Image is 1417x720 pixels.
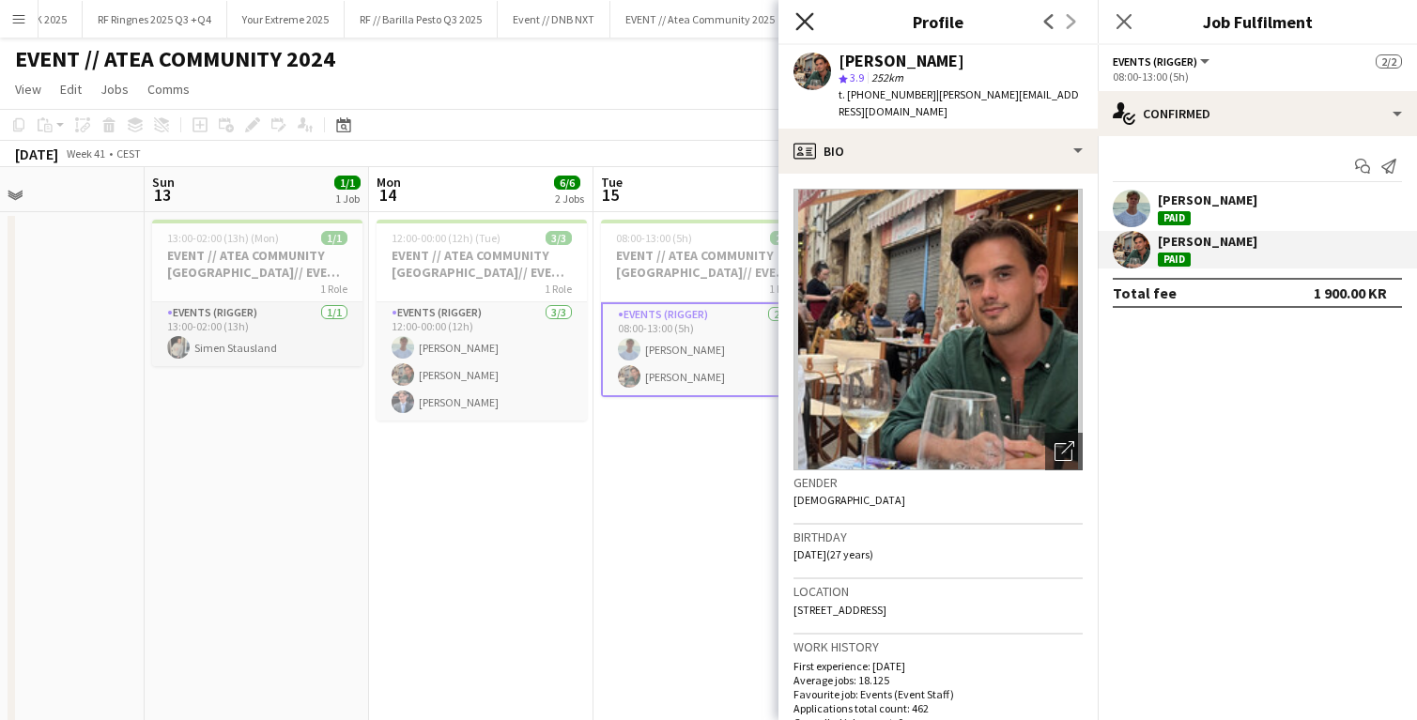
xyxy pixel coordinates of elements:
[15,45,335,73] h1: EVENT // ATEA COMMUNITY 2024
[793,659,1083,673] p: First experience: [DATE]
[1158,253,1191,267] div: Paid
[100,81,129,98] span: Jobs
[1158,233,1257,250] div: [PERSON_NAME]
[1113,283,1177,302] div: Total fee
[334,176,361,190] span: 1/1
[598,184,623,206] span: 15
[793,673,1083,687] p: Average jobs: 18.125
[152,220,362,366] app-job-card: 13:00-02:00 (13h) (Mon)1/1EVENT // ATEA COMMUNITY [GEOGRAPHIC_DATA]// EVENT CREW1 RoleEvents (Rig...
[1376,54,1402,69] span: 2/2
[8,77,49,101] a: View
[778,129,1098,174] div: Bio
[1158,191,1257,208] div: [PERSON_NAME]
[60,81,82,98] span: Edit
[1113,54,1212,69] button: Events (Rigger)
[498,1,610,38] button: Event // DNB NXT
[374,184,401,206] span: 14
[769,282,796,296] span: 1 Role
[793,701,1083,715] p: Applications total count: 462
[545,282,572,296] span: 1 Role
[149,184,175,206] span: 13
[377,220,587,421] app-job-card: 12:00-00:00 (12h) (Tue)3/3EVENT // ATEA COMMUNITY [GEOGRAPHIC_DATA]// EVENT CREW1 RoleEvents (Rig...
[345,1,498,38] button: RF // Barilla Pesto Q3 2025
[152,174,175,191] span: Sun
[601,220,811,397] app-job-card: 08:00-13:00 (5h)2/2EVENT // ATEA COMMUNITY [GEOGRAPHIC_DATA]// EVENT CREW1 RoleEvents (Rigger)2/2...
[140,77,197,101] a: Comms
[377,174,401,191] span: Mon
[1098,91,1417,136] div: Confirmed
[392,231,501,245] span: 12:00-00:00 (12h) (Tue)
[1314,283,1387,302] div: 1 900.00 KR
[793,474,1083,491] h3: Gender
[554,176,580,190] span: 6/6
[321,231,347,245] span: 1/1
[793,189,1083,470] img: Crew avatar or photo
[555,191,584,206] div: 2 Jobs
[320,282,347,296] span: 1 Role
[778,9,1098,34] h3: Profile
[227,1,345,38] button: Your Extreme 2025
[770,231,796,245] span: 2/2
[15,81,41,98] span: View
[1158,211,1191,225] div: Paid
[793,603,886,617] span: [STREET_ADDRESS]
[868,70,907,84] span: 252km
[93,77,136,101] a: Jobs
[793,493,905,507] span: [DEMOGRAPHIC_DATA]
[1098,9,1417,34] h3: Job Fulfilment
[15,145,58,163] div: [DATE]
[335,191,360,206] div: 1 Job
[793,529,1083,545] h3: Birthday
[601,247,811,281] h3: EVENT // ATEA COMMUNITY [GEOGRAPHIC_DATA]// EVENT CREW
[377,247,587,281] h3: EVENT // ATEA COMMUNITY [GEOGRAPHIC_DATA]// EVENT CREW
[610,1,791,38] button: EVENT // Atea Community 2025
[850,70,864,84] span: 3.9
[147,81,190,98] span: Comms
[793,583,1083,600] h3: Location
[546,231,572,245] span: 3/3
[793,687,1083,701] p: Favourite job: Events (Event Staff)
[1113,54,1197,69] span: Events (Rigger)
[53,77,89,101] a: Edit
[152,302,362,366] app-card-role: Events (Rigger)1/113:00-02:00 (13h)Simen Stausland
[83,1,227,38] button: RF Ringnes 2025 Q3 +Q4
[601,174,623,191] span: Tue
[839,53,964,69] div: [PERSON_NAME]
[377,302,587,421] app-card-role: Events (Rigger)3/312:00-00:00 (12h)[PERSON_NAME][PERSON_NAME][PERSON_NAME]
[62,146,109,161] span: Week 41
[1045,433,1083,470] div: Open photos pop-in
[839,87,1079,118] span: | [PERSON_NAME][EMAIL_ADDRESS][DOMAIN_NAME]
[152,247,362,281] h3: EVENT // ATEA COMMUNITY [GEOGRAPHIC_DATA]// EVENT CREW
[1113,69,1402,84] div: 08:00-13:00 (5h)
[793,547,873,561] span: [DATE] (27 years)
[167,231,279,245] span: 13:00-02:00 (13h) (Mon)
[616,231,692,245] span: 08:00-13:00 (5h)
[116,146,141,161] div: CEST
[601,302,811,397] app-card-role: Events (Rigger)2/208:00-13:00 (5h)[PERSON_NAME][PERSON_NAME]
[839,87,936,101] span: t. [PHONE_NUMBER]
[793,638,1083,655] h3: Work history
